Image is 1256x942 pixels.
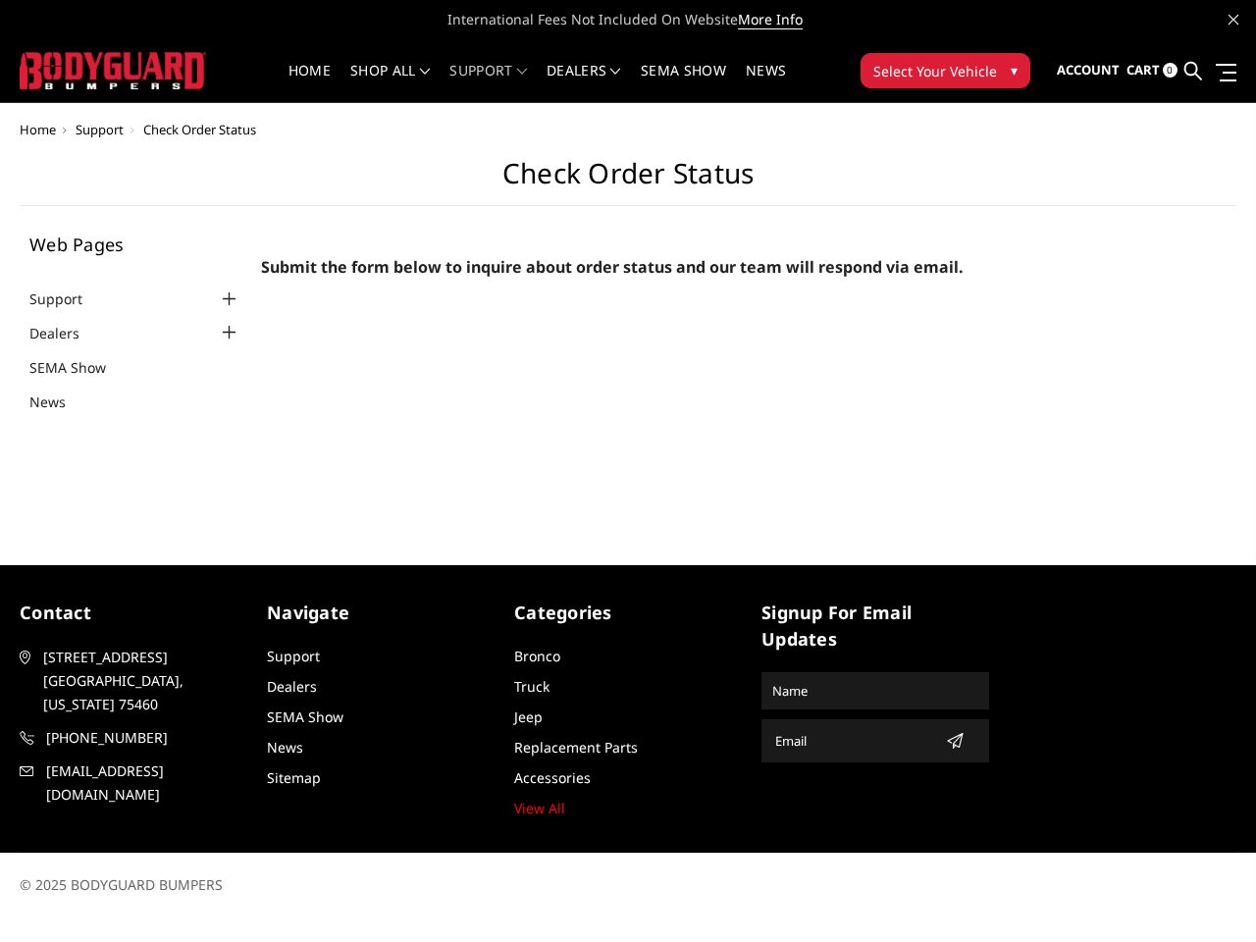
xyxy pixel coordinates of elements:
[267,707,343,726] a: SEMA Show
[1011,60,1018,80] span: ▾
[20,600,247,626] h5: contact
[514,707,543,726] a: Jeep
[267,768,321,787] a: Sitemap
[641,64,726,102] a: SEMA Show
[76,121,124,138] a: Support
[143,121,256,138] span: Check Order Status
[261,256,964,278] span: Submit the form below to inquire about order status and our team will respond via email.
[20,875,223,894] span: © 2025 BODYGUARD BUMPERS
[288,64,331,102] a: Home
[267,647,320,665] a: Support
[20,726,247,750] a: [PHONE_NUMBER]
[29,357,131,378] a: SEMA Show
[514,600,742,626] h5: Categories
[20,121,56,138] a: Home
[514,677,549,696] a: Truck
[46,726,246,750] span: [PHONE_NUMBER]
[449,64,527,102] a: Support
[514,738,638,757] a: Replacement Parts
[861,53,1030,88] button: Select Your Vehicle
[514,799,565,817] a: View All
[350,64,430,102] a: shop all
[46,759,246,807] span: [EMAIL_ADDRESS][DOMAIN_NAME]
[514,768,591,787] a: Accessories
[767,725,938,757] input: Email
[29,392,90,412] a: News
[764,675,986,706] input: Name
[1163,63,1177,78] span: 0
[29,288,107,309] a: Support
[43,646,243,716] span: [STREET_ADDRESS] [GEOGRAPHIC_DATA], [US_STATE] 75460
[29,323,104,343] a: Dealers
[547,64,621,102] a: Dealers
[761,600,989,653] h5: signup for email updates
[514,647,560,665] a: Bronco
[1057,44,1120,97] a: Account
[738,10,803,29] a: More Info
[1126,44,1177,97] a: Cart 0
[1057,61,1120,78] span: Account
[267,738,303,757] a: News
[29,235,241,253] h5: Web Pages
[267,677,317,696] a: Dealers
[267,600,495,626] h5: Navigate
[1126,61,1160,78] span: Cart
[20,52,206,88] img: BODYGUARD BUMPERS
[746,64,786,102] a: News
[873,61,997,81] span: Select Your Vehicle
[20,157,1236,206] h1: Check Order Status
[20,759,247,807] a: [EMAIL_ADDRESS][DOMAIN_NAME]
